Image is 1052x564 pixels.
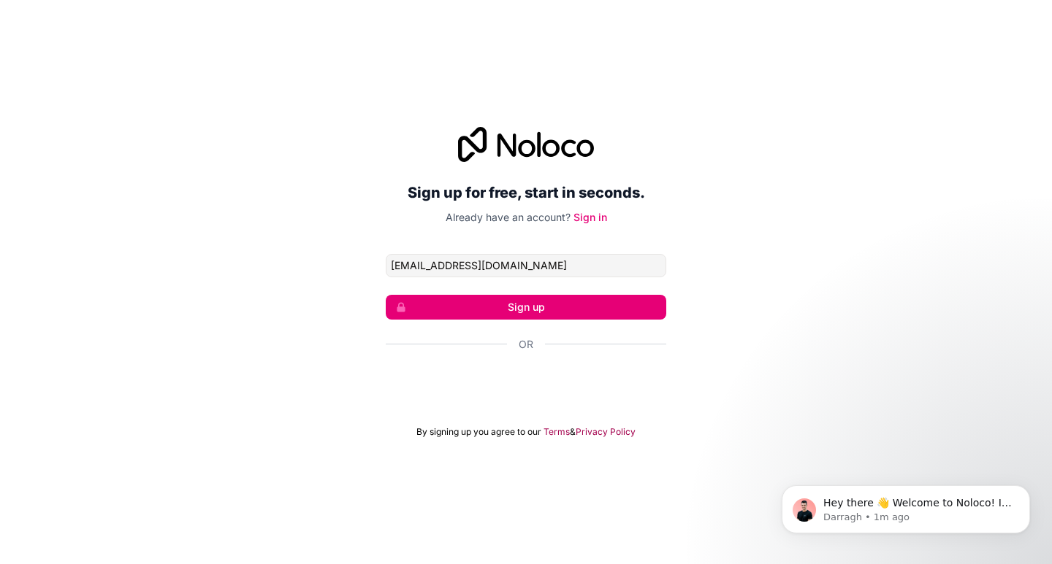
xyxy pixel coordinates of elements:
[760,455,1052,557] iframe: Intercom notifications message
[570,426,576,438] span: &
[573,211,607,223] a: Sign in
[386,179,666,206] h2: Sign up for free, start in seconds.
[576,426,636,438] a: Privacy Policy
[519,337,533,352] span: Or
[416,426,541,438] span: By signing up you agree to our
[544,426,570,438] a: Terms
[386,295,666,320] button: Sign up
[386,254,666,277] input: Email address
[446,211,571,223] span: Already have an account?
[378,368,674,400] iframe: Sign in with Google Button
